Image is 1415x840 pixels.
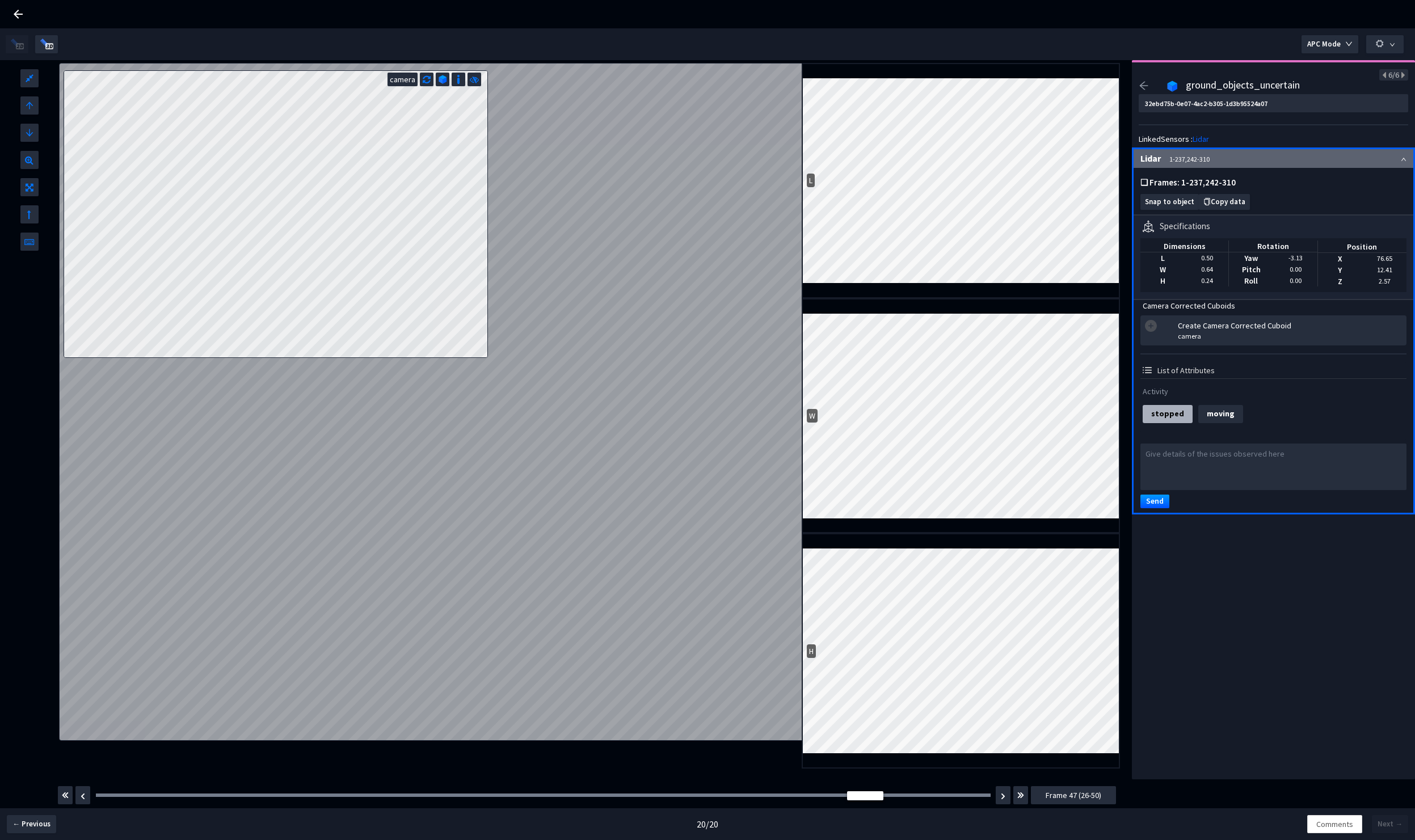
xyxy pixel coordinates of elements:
[1366,35,1404,53] button: down
[1211,198,1245,206] span: Copy data
[1362,265,1406,275] div: 12.41
[1145,320,1157,332] span: plus-circle
[1167,81,1178,92] img: Annotation Icon
[1169,155,1210,163] span: 1-237, 242-310
[1151,405,1184,422] div: stopped
[807,174,815,187] div: L
[1229,264,1273,275] div: Pitch
[1001,793,1005,800] img: svg+xml;base64,PHN2ZyBhcmlhLWhpZGRlbj0idHJ1ZSIgZm9jdXNhYmxlPSJmYWxzZSIgZGF0YS1wcmVmaXg9ImZhcyIgZG...
[1307,39,1341,50] span: APC Mode
[1401,157,1406,162] span: up
[1184,81,1302,94] div: ground_objects_uncertain
[1302,35,1358,53] button: APC Modedown
[1157,365,1215,376] span: List of Attributes
[453,74,464,85] img: svg+xml;base64,PHN2ZyB3aWR0aD0iMjAiIGhlaWdodD0iMjAiIHZpZXdCb3g9IjAgMCAyMCAyMCIgZmlsbD0ibm9uZSIgeG...
[1389,42,1395,48] span: down
[1140,495,1169,508] button: Send
[1318,264,1362,276] div: Y
[1193,276,1222,285] div: 0.24
[388,73,418,86] div: camera
[1229,252,1273,264] div: Yaw
[1318,241,1406,253] div: Position
[1203,198,1211,205] span: copy
[1140,176,1406,188] div: ❏ Frames: 1-237, 242-310
[697,818,718,831] div: 20 / 20
[1193,253,1222,263] div: 0.50
[1229,240,1317,252] div: Rotation
[807,644,816,658] div: H
[1140,153,1161,164] span: Lidar
[1145,198,1194,206] span: Snap to object
[1140,252,1185,264] div: L
[1273,264,1317,274] div: 0.00
[1143,386,1404,397] div: Activity
[1046,789,1101,801] span: Frame 47 (26-50)
[1307,815,1362,833] button: Comments
[1316,818,1353,830] span: Comments
[807,409,818,423] div: W
[1318,253,1362,264] div: X
[1140,275,1185,286] div: H
[1031,786,1116,804] button: Frame 47 (26-50)
[1193,264,1222,274] div: 0.64
[1017,788,1024,802] img: svg+xml;base64,PHN2ZyBhcmlhLWhpZGRlbj0idHJ1ZSIgZm9jdXNhYmxlPSJmYWxzZSIgZGF0YS1wcmVmaXg9ImZhcyIgZG...
[1193,133,1209,145] span: Lidar
[1318,276,1362,287] div: Z
[1140,194,1199,210] button: Snap to object
[1207,405,1235,422] div: moving
[1388,70,1399,80] span: 6/6
[1160,220,1210,232] div: Specifications
[1143,220,1154,232] img: rotate
[1345,40,1353,49] span: down
[1273,276,1317,285] div: 0.00
[1140,264,1185,275] div: W
[1139,81,1149,91] span: arrow-left
[1140,240,1228,252] div: Dimensions
[439,75,447,84] img: svg+xml;base64,PHN2ZyB3aWR0aD0iMTUiIGhlaWdodD0iMTYiIHZpZXdCb3g9IjAgMCAxNSAxNiIgZmlsbD0ibm9uZSIgeG...
[1199,194,1250,210] button: Copy data
[1139,133,1193,145] span: LinkedSensors :
[1362,276,1406,286] div: 2.57
[1273,253,1317,263] div: -3.13
[1229,275,1273,286] div: Roll
[1372,815,1408,833] button: Next →
[1178,320,1406,331] div: Create Camera Corrected Cuboid
[1143,301,1235,311] span: Camera Corrected Cuboids
[1178,331,1406,341] div: camera
[1143,367,1152,373] img: svg+xml;base64,PD94bWwgdmVyc2lvbj0iMS4wIiBlbmNvZGluZz0iVVRGLTgiPz4KPHN2ZyB3aWR0aD0iMTZweCIgaGVpZ2...
[1362,254,1406,263] div: 76.65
